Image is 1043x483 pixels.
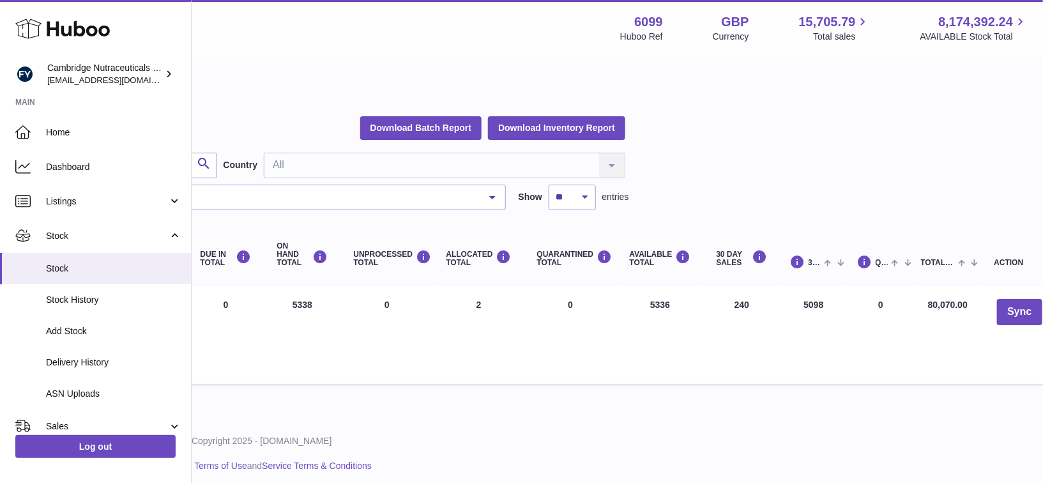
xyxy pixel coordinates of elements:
td: 0 [848,286,915,384]
div: Huboo Ref [620,31,663,43]
span: Listings [46,195,168,208]
span: Total sales [813,31,870,43]
button: Sync [997,299,1042,325]
button: Download Inventory Report [488,116,625,139]
td: 240 [704,286,780,384]
label: Country [224,159,258,171]
span: Dashboard [46,161,181,173]
td: 0 [341,286,434,384]
a: 8,174,392.24 AVAILABLE Stock Total [920,13,1028,43]
span: Add Stock [46,325,181,337]
td: 0 [188,286,264,384]
span: Sales [46,420,168,433]
img: huboo@camnutra.com [15,65,34,84]
div: QUARANTINED Total [537,250,604,267]
div: Currency [713,31,749,43]
span: 80,070.00 [928,300,968,310]
span: 15,705.79 [798,13,855,31]
span: Stock [46,263,181,275]
span: 0 [568,300,573,310]
strong: GBP [721,13,749,31]
div: AVAILABLE Total [630,250,691,267]
td: 5338 [264,286,341,384]
span: Delivery History [46,356,181,369]
span: Total stock value [921,259,955,267]
span: Home [46,126,181,139]
a: 15,705.79 Total sales [798,13,870,43]
strong: 6099 [634,13,663,31]
span: entries [602,191,629,203]
td: 5336 [617,286,704,384]
div: 30 DAY SALES [717,250,768,267]
label: Show [519,191,542,203]
button: Download Batch Report [360,116,482,139]
div: ON HAND Total [277,242,328,268]
span: Stock [46,230,168,242]
a: Service Terms & Conditions [262,461,372,471]
div: ALLOCATED Total [446,250,512,267]
span: ASN Uploads [46,388,181,400]
td: 5098 [780,286,848,384]
span: 30 DAYS PROJECTED [809,259,821,267]
div: Cambridge Nutraceuticals Ltd [47,62,162,86]
span: Quantity Available in eBay [876,259,888,267]
a: Log out [15,435,176,458]
span: AVAILABLE Stock Total [920,31,1028,43]
div: UNPROCESSED Total [354,250,421,267]
td: 2 [434,286,524,384]
div: DUE IN TOTAL [201,250,252,267]
span: [EMAIL_ADDRESS][DOMAIN_NAME] [47,75,188,85]
span: 8,174,392.24 [938,13,1013,31]
li: and [92,460,372,472]
span: Stock History [46,294,181,306]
